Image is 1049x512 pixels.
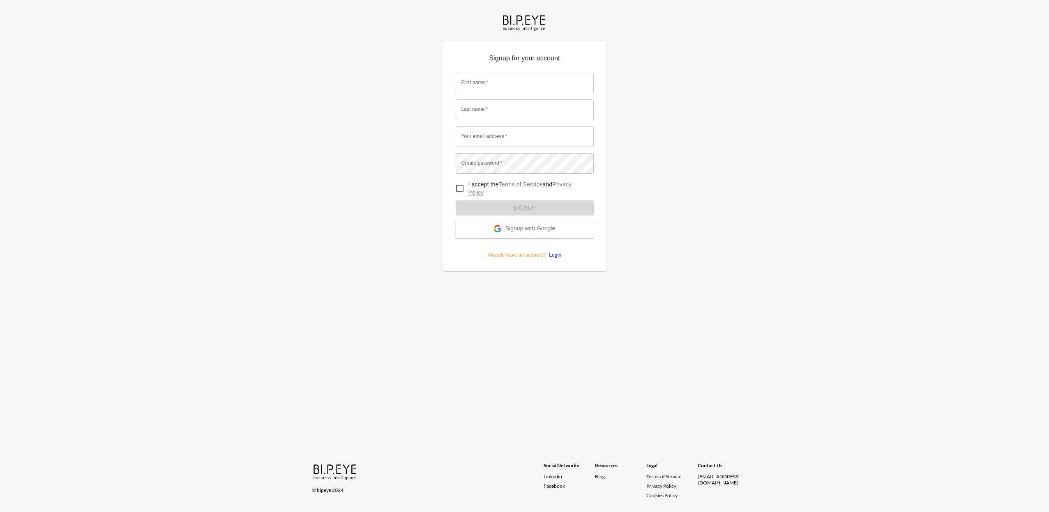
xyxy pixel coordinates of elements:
[505,225,555,233] span: Signup with Google
[544,473,595,480] a: Linkedin
[456,53,594,67] p: Signup for your account
[544,473,562,480] span: Linkedin
[312,462,359,481] img: bipeye-logo
[544,462,595,473] div: Social Networks
[501,13,548,32] img: bipeye-logo
[544,483,565,489] span: Facebook
[595,462,646,473] div: Resources
[456,220,594,238] button: Signup with Google
[499,181,543,188] a: Terms of Service
[544,483,595,489] a: Facebook
[646,462,698,473] div: Legal
[468,180,587,197] p: I accept the and
[698,462,749,473] div: Contact Us
[646,473,694,480] a: Terms of Service
[646,492,678,498] a: Cookies Policy
[595,473,605,480] a: Blog
[646,483,676,489] a: Privacy Policy
[456,238,594,259] p: Already have an account?
[698,473,749,486] div: [EMAIL_ADDRESS][DOMAIN_NAME]
[312,482,532,493] div: © bipeye 2024.
[546,252,561,258] a: Login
